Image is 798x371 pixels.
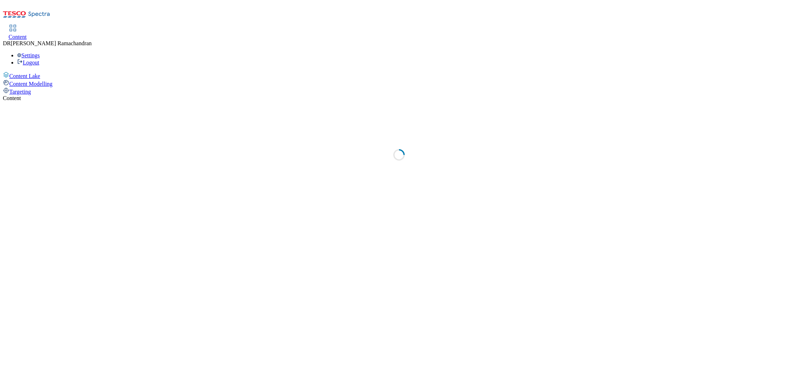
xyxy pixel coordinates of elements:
span: Content [9,34,27,40]
a: Targeting [3,87,795,95]
span: Targeting [9,89,31,95]
a: Content Lake [3,72,795,79]
div: Content [3,95,795,101]
a: Content [9,25,27,40]
span: Content Lake [9,73,40,79]
a: Content Modelling [3,79,795,87]
span: DR [3,40,11,46]
a: Settings [17,52,40,58]
span: [PERSON_NAME] Ramachandran [11,40,92,46]
a: Logout [17,59,39,66]
span: Content Modelling [9,81,52,87]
